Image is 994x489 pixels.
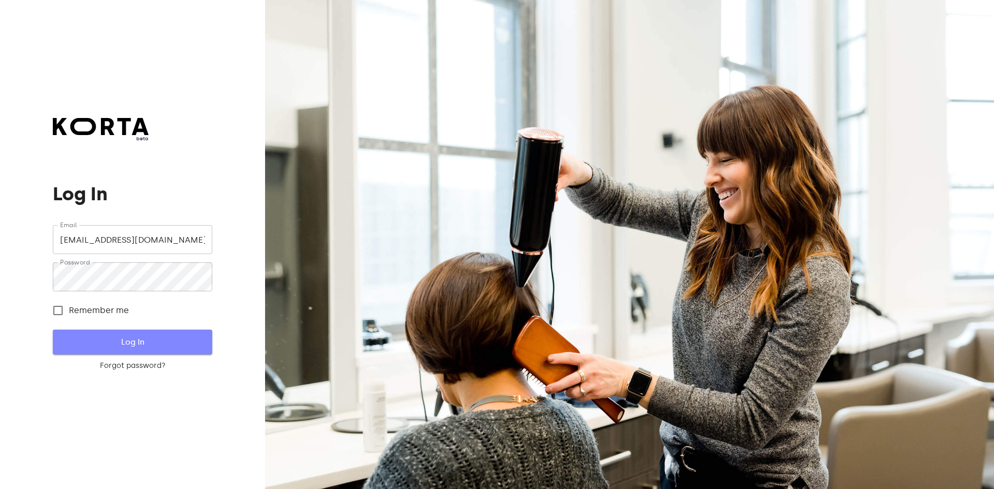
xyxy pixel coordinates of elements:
[53,361,212,371] a: Forgot password?
[53,118,149,135] img: Korta
[53,135,149,142] span: beta
[69,335,195,349] span: Log In
[69,304,129,317] span: Remember me
[53,118,149,142] a: beta
[53,184,212,204] h1: Log In
[53,330,212,354] button: Log In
